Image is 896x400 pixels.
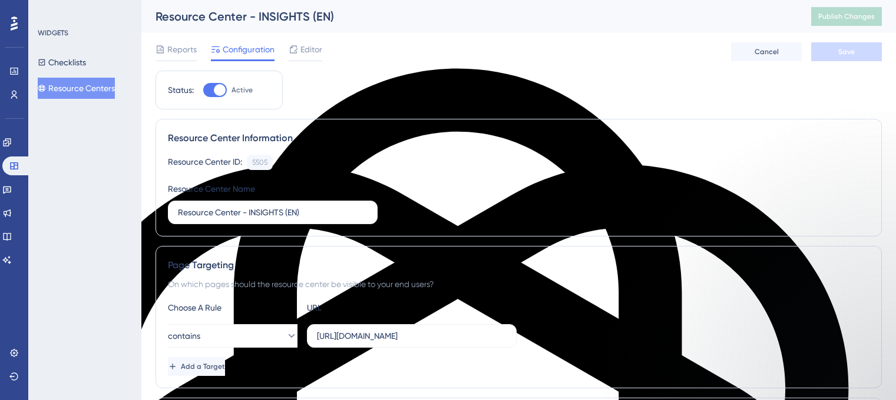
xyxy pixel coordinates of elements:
span: Active [232,85,253,95]
span: Save [838,47,855,56]
input: yourwebsite.com/path [317,329,507,342]
div: On which pages should the resource center be visible to your end users? [168,277,869,291]
span: Add a Target [181,362,225,371]
button: Publish Changes [811,7,882,26]
button: Resource Centers [38,78,115,99]
div: 5505 [252,158,267,167]
button: Add a Target [168,357,225,376]
button: contains [168,324,297,348]
iframe: UserGuiding AI Assistant Launcher [847,354,882,389]
div: Resource Center Information [168,131,869,145]
span: Reports [167,42,197,56]
button: Cancel [731,42,802,61]
div: WIDGETS [38,28,68,38]
span: Editor [300,42,322,56]
span: contains [168,329,200,343]
span: Publish Changes [818,12,875,21]
div: Choose A Rule [168,301,297,315]
div: Resource Center - INSIGHTS (EN) [156,8,782,25]
span: Cancel [755,47,779,56]
button: Checklists [38,52,86,73]
div: URL [307,301,437,315]
div: Resource Center ID: [168,155,242,170]
input: Type your Resource Center name [178,206,368,219]
iframe: Intercom notifications message [637,312,872,394]
button: Save [811,42,882,61]
div: Resource Center Name [168,182,255,196]
div: Page Targeting [168,258,869,272]
span: Configuration [223,42,275,56]
div: Status: [168,83,194,97]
